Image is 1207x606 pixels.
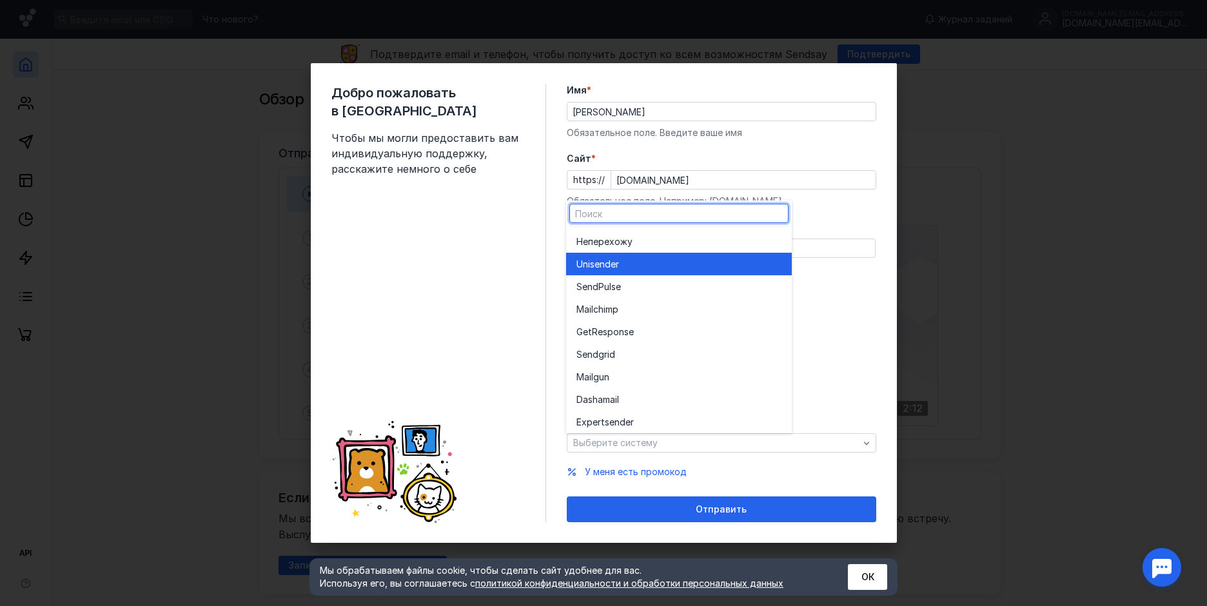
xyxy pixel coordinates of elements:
span: Имя [567,84,587,97]
span: У меня есть промокод [585,466,687,477]
span: pertsender [587,416,634,429]
div: grid [566,227,792,433]
span: Не [576,235,588,248]
button: У меня есть промокод [585,465,687,478]
button: Отправить [567,496,876,522]
span: gun [593,371,609,384]
span: Cайт [567,152,591,165]
span: Dashamai [576,393,617,406]
div: Мы обрабатываем файлы cookie, чтобы сделать сайт удобнее для вас. Используя его, вы соглашаетесь c [320,564,816,590]
button: Выберите систему [567,433,876,453]
button: Expertsender [566,411,792,433]
button: Неперехожу [566,230,792,253]
button: GetResponse [566,320,792,343]
span: l [617,393,619,406]
span: Отправить [696,504,747,515]
button: SendPulse [566,275,792,298]
span: Ex [576,416,587,429]
button: Mailchimp [566,298,792,320]
button: Mailgun [566,366,792,388]
span: etResponse [583,326,634,338]
div: Обязательное поле. Например: [DOMAIN_NAME] [567,195,876,208]
span: перехожу [588,235,633,248]
button: Sendgrid [566,343,792,366]
span: G [576,326,583,338]
span: Unisende [576,258,616,271]
span: Mail [576,371,593,384]
button: Unisender [566,253,792,275]
div: Обязательное поле. Введите ваше имя [567,126,876,139]
span: Чтобы мы могли предоставить вам индивидуальную поддержку, расскажите немного о себе [331,130,525,177]
span: id [607,348,615,361]
a: политикой конфиденциальности и обработки персональных данных [475,578,783,589]
span: SendPuls [576,280,616,293]
span: Mailchim [576,303,613,316]
span: e [616,280,621,293]
input: Поиск [570,204,788,222]
span: r [616,258,619,271]
span: Sendgr [576,348,607,361]
span: Выберите систему [573,437,658,448]
button: ОК [848,564,887,590]
span: p [613,303,618,316]
span: Добро пожаловать в [GEOGRAPHIC_DATA] [331,84,525,120]
button: Dashamail [566,388,792,411]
